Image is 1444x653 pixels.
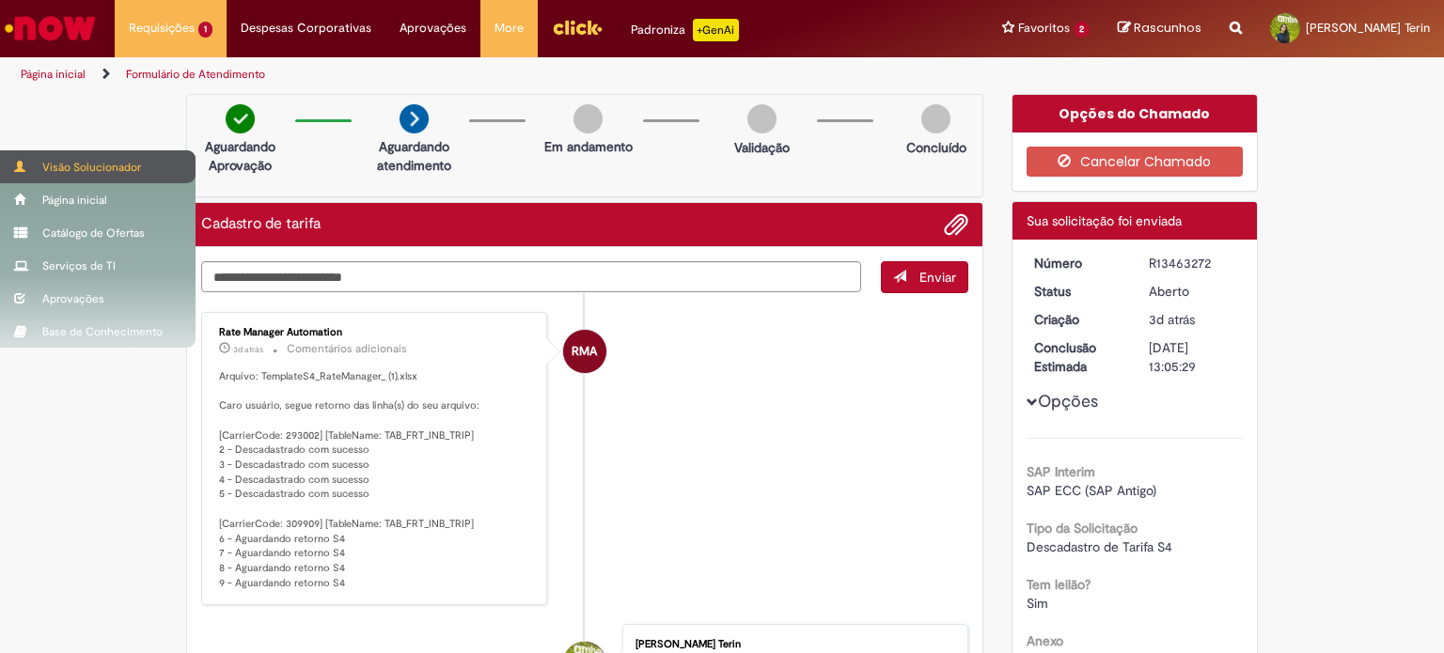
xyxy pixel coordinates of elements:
ul: Trilhas de página [14,57,949,92]
p: Validação [734,138,790,157]
div: Aberto [1149,282,1236,301]
p: Em andamento [544,137,633,156]
button: Cancelar Chamado [1027,147,1244,177]
div: [PERSON_NAME] Terin [636,639,949,650]
span: Rascunhos [1134,19,1201,37]
div: Rate Manager Automation [219,327,532,338]
a: Página inicial [21,67,86,82]
b: Anexo [1027,632,1063,649]
button: Enviar [881,261,968,293]
span: 3d atrás [233,344,263,355]
time: 29/08/2025 16:05:26 [1149,311,1195,328]
time: 29/08/2025 16:12:47 [233,344,263,355]
dt: Status [1020,282,1136,301]
img: ServiceNow [2,9,99,47]
small: Comentários adicionais [287,341,407,357]
span: Aprovações [400,19,466,38]
img: check-circle-green.png [226,104,255,133]
span: [PERSON_NAME] Terin [1306,20,1430,36]
img: arrow-next.png [400,104,429,133]
span: Requisições [129,19,195,38]
p: Aguardando atendimento [369,137,460,175]
div: R13463272 [1149,254,1236,272]
img: click_logo_yellow_360x200.png [552,13,603,41]
button: Adicionar anexos [944,212,968,237]
span: More [494,19,524,38]
p: Arquivo: TemplateS4_RateManager_ (1).xlsx Caro usuário, segue retorno das linha(s) do seu arquivo... [219,369,532,591]
textarea: Digite sua mensagem aqui... [201,261,861,293]
span: Descadastro de Tarifa S4 [1027,538,1172,555]
dt: Criação [1020,310,1136,329]
img: img-circle-grey.png [573,104,603,133]
b: Tem leilão? [1027,576,1091,593]
div: [DATE] 13:05:29 [1149,338,1236,376]
b: SAP Interim [1027,463,1095,480]
dt: Conclusão Estimada [1020,338,1136,376]
span: Favoritos [1018,19,1070,38]
p: Aguardando Aprovação [195,137,286,175]
span: Despesas Corporativas [241,19,371,38]
a: Rascunhos [1118,20,1201,38]
span: Sim [1027,595,1048,612]
h2: Cadastro de tarifa Histórico de tíquete [201,216,321,233]
a: Formulário de Atendimento [126,67,265,82]
div: Opções do Chamado [1012,95,1258,132]
div: Padroniza [631,19,739,41]
span: Enviar [919,269,956,286]
div: 29/08/2025 16:05:26 [1149,310,1236,329]
p: +GenAi [693,19,739,41]
span: 1 [198,22,212,38]
span: RMA [572,329,597,374]
dt: Número [1020,254,1136,272]
img: img-circle-grey.png [921,104,950,133]
p: Concluído [906,138,966,157]
span: 2 [1074,22,1090,38]
span: 3d atrás [1149,311,1195,328]
b: Tipo da Solicitação [1027,520,1138,536]
span: Sua solicitação foi enviada [1027,212,1182,229]
div: Rate Manager Automation [563,330,606,373]
img: img-circle-grey.png [747,104,777,133]
span: SAP ECC (SAP Antigo) [1027,482,1156,499]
